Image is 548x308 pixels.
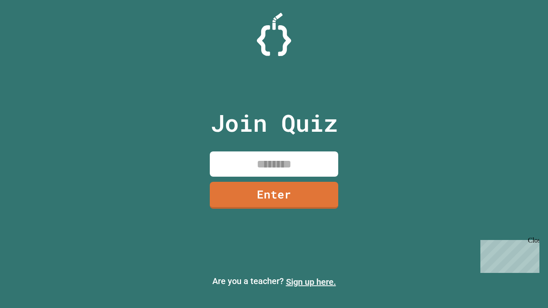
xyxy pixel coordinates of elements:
[7,275,541,288] p: Are you a teacher?
[477,237,539,273] iframe: chat widget
[211,105,338,141] p: Join Quiz
[286,277,336,287] a: Sign up here.
[210,182,338,209] a: Enter
[3,3,59,54] div: Chat with us now!Close
[257,13,291,56] img: Logo.svg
